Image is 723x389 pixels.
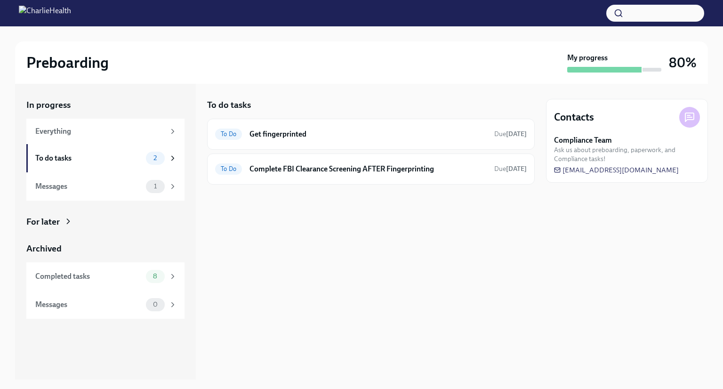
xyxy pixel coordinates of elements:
[249,129,487,139] h6: Get fingerprinted
[26,216,185,228] a: For later
[148,183,162,190] span: 1
[35,300,142,310] div: Messages
[26,119,185,144] a: Everything
[26,243,185,255] a: Archived
[494,164,527,173] span: October 17th, 2025 07:00
[26,172,185,201] a: Messages1
[26,99,185,111] a: In progress
[207,99,251,111] h5: To do tasks
[554,110,594,124] h4: Contacts
[554,165,679,175] a: [EMAIL_ADDRESS][DOMAIN_NAME]
[215,165,242,172] span: To Do
[215,162,527,177] a: To DoComplete FBI Clearance Screening AFTER FingerprintingDue[DATE]
[26,53,109,72] h2: Preboarding
[249,164,487,174] h6: Complete FBI Clearance Screening AFTER Fingerprinting
[494,165,527,173] span: Due
[215,130,242,138] span: To Do
[26,144,185,172] a: To do tasks2
[35,271,142,282] div: Completed tasks
[19,6,71,21] img: CharlieHealth
[554,146,700,163] span: Ask us about preboarding, paperwork, and Compliance tasks!
[494,130,527,138] span: Due
[26,291,185,319] a: Messages0
[26,262,185,291] a: Completed tasks8
[147,273,163,280] span: 8
[26,216,60,228] div: For later
[35,153,142,163] div: To do tasks
[35,126,165,137] div: Everything
[554,135,612,146] strong: Compliance Team
[567,53,608,63] strong: My progress
[35,181,142,192] div: Messages
[147,301,163,308] span: 0
[494,130,527,138] span: October 14th, 2025 07:00
[215,127,527,142] a: To DoGet fingerprintedDue[DATE]
[669,54,697,71] h3: 80%
[506,130,527,138] strong: [DATE]
[506,165,527,173] strong: [DATE]
[148,154,162,162] span: 2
